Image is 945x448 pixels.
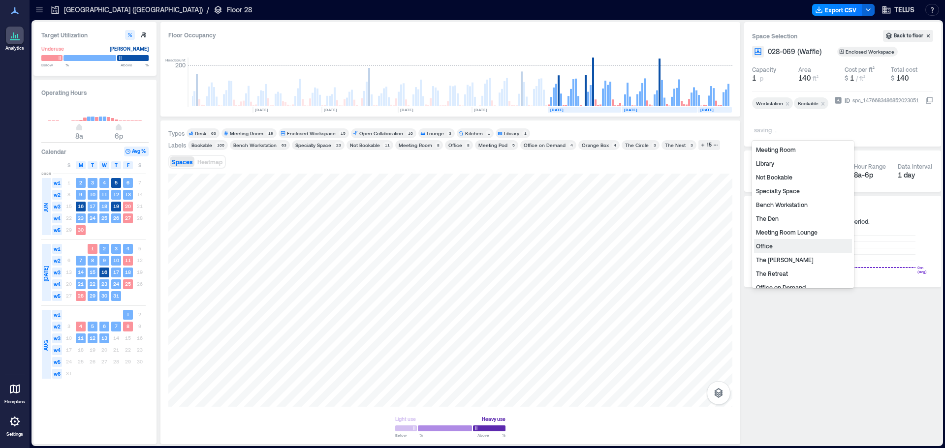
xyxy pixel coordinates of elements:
span: w2 [52,256,62,266]
button: TELUS [879,2,917,18]
button: Avg % [124,147,149,156]
text: 23 [78,215,84,221]
div: Specialty Space [295,142,331,149]
div: 3 [447,130,453,136]
div: Meeting Room [399,142,432,149]
text: 11 [125,257,131,263]
text: 17 [113,269,119,275]
text: 12 [113,191,119,197]
span: JUN [42,203,50,212]
div: Meeting Pod [478,142,507,149]
text: 6 [126,179,129,185]
text: 19 [113,203,119,209]
text: [DATE] [550,107,564,112]
div: 3 [689,142,694,148]
span: w3 [52,333,62,343]
span: w5 [52,225,62,235]
text: 23 [101,281,107,287]
div: Bench Workstation [754,198,852,211]
text: 13 [125,191,131,197]
span: Below % [41,62,69,68]
p: saving ... [754,125,826,137]
div: 23 [334,142,343,148]
a: Settings [3,410,27,440]
div: Total cost [891,65,917,73]
div: 1 day [898,170,934,180]
text: 8 [91,257,94,263]
text: 27 [125,215,131,221]
div: Hour Range [854,162,886,170]
span: $ [891,75,894,82]
text: [DATE] [324,107,337,112]
div: Area [798,65,811,73]
span: w3 [52,268,62,277]
div: Heavy use [482,414,505,424]
span: Above % [477,432,505,438]
div: Workstation [756,100,783,107]
span: w3 [52,202,62,211]
div: Types [168,129,185,137]
span: S [138,161,141,169]
div: Bookable [191,142,212,149]
text: 22 [90,281,95,287]
span: T [115,161,118,169]
text: [DATE] [400,107,413,112]
text: 16 [78,203,84,209]
span: w4 [52,279,62,289]
text: 14 [78,269,84,275]
div: Lounge [427,130,444,137]
span: 6p [115,132,123,140]
div: Desk [195,130,206,137]
button: 15 [698,140,720,150]
div: The Den [754,211,852,225]
div: 11 [383,142,391,148]
span: 140 [798,74,811,82]
p: Analytics [5,45,24,51]
div: Office [448,142,462,149]
span: S [67,161,70,169]
button: Enclosed Workspace [837,47,910,57]
span: [DATE] [42,266,50,281]
div: Capacity [752,65,776,73]
span: 028-069 (Waffle) [768,47,821,57]
text: 6 [103,323,106,329]
span: p [760,74,763,82]
text: 25 [101,215,107,221]
span: F [127,161,129,169]
text: 18 [101,203,107,209]
span: w5 [52,291,62,301]
div: Office on Demand [754,280,852,294]
div: 63 [280,142,288,148]
a: Analytics [2,24,27,54]
span: 1 [752,73,756,83]
span: 1 [850,74,854,82]
span: w5 [52,357,62,367]
div: 15 [339,130,347,136]
text: 28 [78,293,84,299]
text: 2 [79,179,82,185]
text: [DATE] [474,107,487,112]
text: 5 [91,323,94,329]
text: 11 [78,335,84,341]
text: 7 [79,257,82,263]
div: 5 [510,142,516,148]
div: 1 [486,130,492,136]
div: Floor Occupancy [168,30,732,40]
div: Data Interval [898,162,932,170]
div: Enclosed Workspace [846,48,896,55]
span: w6 [52,369,62,379]
text: 1 [126,311,129,317]
div: Not Bookable [754,170,852,184]
button: 028-069 (Waffle) [768,47,833,57]
div: 3 [652,142,658,148]
div: Bench Workstation [233,142,277,149]
text: 10 [90,191,95,197]
div: Cost per ft² [845,65,875,73]
span: w2 [52,322,62,331]
div: Orange Box [582,142,609,149]
div: Office [754,239,852,253]
div: Enclosed Workspace [287,130,336,137]
p: Floorplans [4,399,25,405]
text: 9 [103,257,106,263]
div: Meeting Room [230,130,263,137]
